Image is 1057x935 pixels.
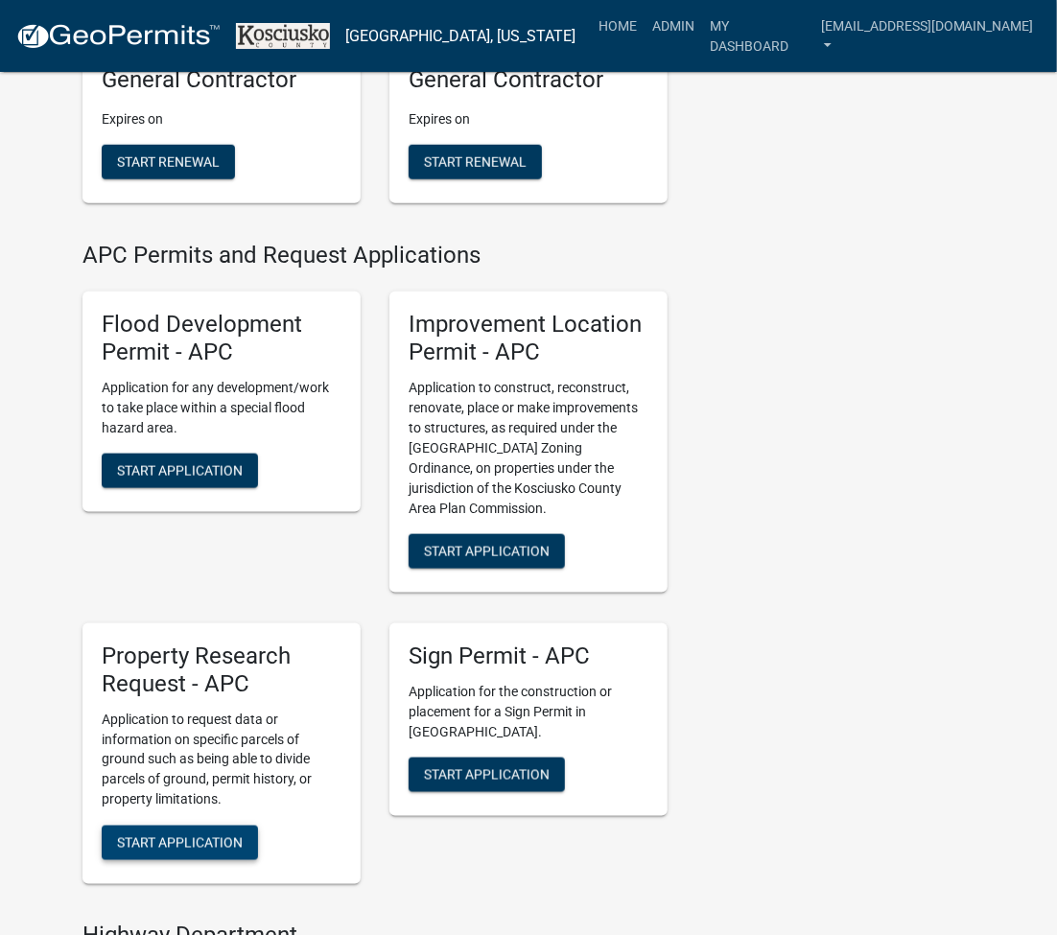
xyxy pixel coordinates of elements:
a: [EMAIL_ADDRESS][DOMAIN_NAME] [813,8,1042,64]
span: Start Application [117,834,243,850]
img: Kosciusko County, Indiana [236,23,330,48]
h4: APC Permits and Request Applications [82,242,668,269]
span: Start Application [117,463,243,479]
h5: Flood Development Permit - APC [102,311,341,366]
h5: Property Research Request - APC [102,643,341,698]
a: My Dashboard [702,8,812,64]
p: Application to request data or information on specific parcels of ground such as being able to di... [102,710,341,810]
span: Start Renewal [117,153,220,169]
p: Application for any development/work to take place within a special flood hazard area. [102,378,341,438]
button: Start Application [409,534,565,569]
p: Expires on [102,109,341,129]
a: Home [591,8,645,44]
span: Start Application [424,766,550,782]
a: [GEOGRAPHIC_DATA], [US_STATE] [345,20,575,53]
span: Start Renewal [424,153,527,169]
h5: Improvement Location Permit - APC [409,311,648,366]
p: Application for the construction or placement for a Sign Permit in [GEOGRAPHIC_DATA]. [409,682,648,742]
button: Start Renewal [409,145,542,179]
h5: Sign Permit - APC [409,643,648,670]
a: Admin [645,8,702,44]
p: Expires on [409,109,648,129]
button: Start Application [409,758,565,792]
h5: General Contractor [409,66,648,94]
h5: General Contractor [102,66,341,94]
span: Start Application [424,544,550,559]
button: Start Application [102,826,258,860]
button: Start Application [102,454,258,488]
button: Start Renewal [102,145,235,179]
p: Application to construct, reconstruct, renovate, place or make improvements to structures, as req... [409,378,648,519]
